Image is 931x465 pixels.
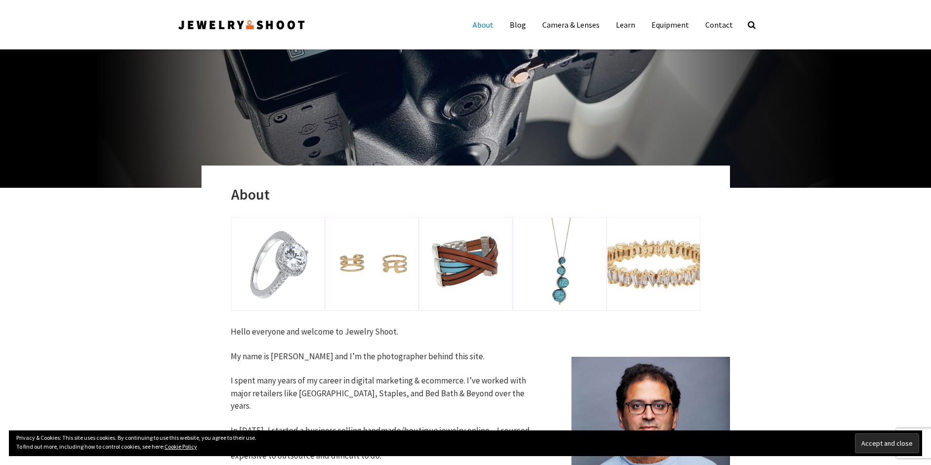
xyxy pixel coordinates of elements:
img: Macro Jewelry Photography & How to Focus Stack [607,218,700,310]
input: Accept and close [855,433,919,453]
a: Equipment [644,15,696,35]
a: Camera & Lenses [535,15,607,35]
p: My name is [PERSON_NAME] and I’m the photographer behind this site. [231,350,541,363]
p: Hello everyone and welcome to Jewelry Shoot. [231,326,541,338]
p: In [DATE], I started a business selling handmade/boutique jewelry online – I sourced from several... [231,424,541,463]
div: Privacy & Cookies: This site uses cookies. By continuing to use this website, you agree to their ... [9,430,922,456]
a: Contact [698,15,740,35]
img: Jewelry Photographer Bay Area - San Francisco | Nationwide via Mail [177,17,306,33]
a: Cookie Policy [164,443,197,450]
p: I spent many years of my career in digital marketing & ecommerce. I’ve worked with major retailer... [231,375,541,413]
h1: About [231,185,700,203]
img: jewelry photography samples [232,218,324,310]
a: Learn [608,15,643,35]
a: About [465,15,501,35]
a: Blog [502,15,533,35]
